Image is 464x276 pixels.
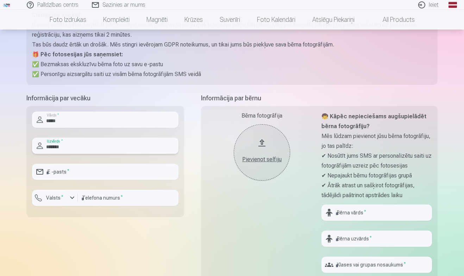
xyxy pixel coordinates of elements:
p: ✅ Bezmaksas ekskluzīvu bērna foto uz savu e-pastu [32,59,432,69]
p: ✔ Ātrāk atrast un sašķirot fotogrāfijas, tādējādi paātrinot apstrādes laiku [321,181,432,200]
img: /fa1 [3,3,11,7]
h5: Informācija par vecāku [26,93,184,103]
button: Valsts* [32,190,78,206]
a: Komplekti [95,10,138,30]
a: All products [363,10,423,30]
strong: 🎁 Pēc fotosesijas jūs saņemsiet: [32,51,123,58]
p: Tas būs daudz ērtāk un drošāk. Mēs stingri ievērojam GDPR noteikumus, un tikai jums būs piekļuve ... [32,40,432,50]
a: Foto izdrukas [41,10,95,30]
h5: Informācija par bērnu [201,93,438,103]
label: Valsts [43,194,66,201]
p: Mēs lūdzam pievienot jūsu bērna fotogrāfiju, jo tas palīdz: [321,131,432,151]
a: Suvenīri [211,10,249,30]
div: Pievienot selfiju [241,155,283,164]
p: ✔ Nosūtīt jums SMS ar personalizētu saiti uz fotogrāfijām uzreiz pēc fotosesijas [321,151,432,171]
a: Atslēgu piekariņi [304,10,363,30]
button: Pievienot selfiju [234,124,290,181]
p: ✔ Nepajaukt bērnu fotogrāfijas grupā [321,171,432,181]
a: Magnēti [138,10,176,30]
p: ✅ Personīgu aizsargātu saiti uz visām bērna fotogrāfijām SMS veidā [32,69,432,79]
div: Bērna fotogrāfija [207,112,317,120]
a: Krūzes [176,10,211,30]
p: Ikviens vecāks vēlas saglabāt pēc iespējas vairāk gaišu un sirsnīgu mirkļu no sava bērna bērnības... [32,20,432,40]
a: Foto kalendāri [249,10,304,30]
strong: 🧒 Kāpēc nepieciešams augšupielādēt bērna fotogrāfiju? [321,113,426,130]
